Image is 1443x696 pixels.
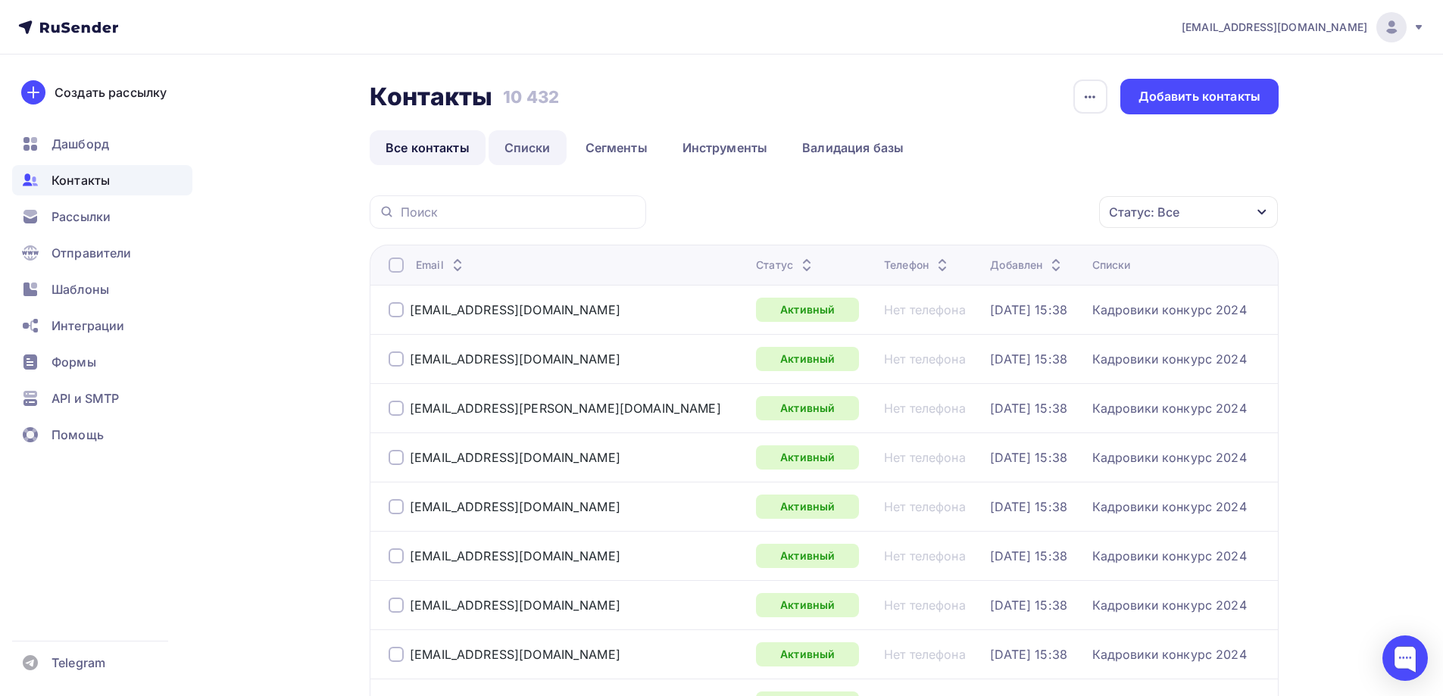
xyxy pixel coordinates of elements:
[756,495,859,519] a: Активный
[990,401,1067,416] a: [DATE] 15:38
[756,544,859,568] a: Активный
[756,445,859,470] div: Активный
[756,257,816,273] div: Статус
[990,548,1067,563] a: [DATE] 15:38
[756,396,859,420] a: Активный
[12,347,192,377] a: Формы
[1092,647,1247,662] a: Кадровики конкурс 2024
[884,302,966,317] a: Нет телефона
[1092,302,1247,317] a: Кадровики конкурс 2024
[884,548,966,563] div: Нет телефона
[884,598,966,613] a: Нет телефона
[990,351,1067,367] div: [DATE] 15:38
[786,130,920,165] a: Валидация базы
[1138,88,1260,105] div: Добавить контакты
[756,347,859,371] a: Активный
[1092,401,1247,416] a: Кадровики конкурс 2024
[1109,203,1179,221] div: Статус: Все
[1092,450,1247,465] a: Кадровики конкурс 2024
[570,130,664,165] a: Сегменты
[503,86,559,108] h3: 10 432
[410,548,620,563] a: [EMAIL_ADDRESS][DOMAIN_NAME]
[489,130,567,165] a: Списки
[1092,548,1247,563] a: Кадровики конкурс 2024
[990,499,1067,514] a: [DATE] 15:38
[52,244,132,262] span: Отправители
[410,598,620,613] a: [EMAIL_ADDRESS][DOMAIN_NAME]
[884,499,966,514] a: Нет телефона
[12,201,192,232] a: Рассылки
[12,129,192,159] a: Дашборд
[1092,499,1247,514] a: Кадровики конкурс 2024
[667,130,784,165] a: Инструменты
[1092,598,1247,613] a: Кадровики конкурс 2024
[410,647,620,662] div: [EMAIL_ADDRESS][DOMAIN_NAME]
[52,654,105,672] span: Telegram
[416,257,467,273] div: Email
[1092,257,1131,273] div: Списки
[990,647,1067,662] a: [DATE] 15:38
[52,171,110,189] span: Контакты
[884,351,966,367] a: Нет телефона
[410,351,620,367] a: [EMAIL_ADDRESS][DOMAIN_NAME]
[1092,351,1247,367] a: Кадровики конкурс 2024
[756,593,859,617] a: Активный
[370,130,486,165] a: Все контакты
[884,647,966,662] a: Нет телефона
[884,401,966,416] a: Нет телефона
[12,238,192,268] a: Отправители
[12,165,192,195] a: Контакты
[1182,12,1425,42] a: [EMAIL_ADDRESS][DOMAIN_NAME]
[1182,20,1367,35] span: [EMAIL_ADDRESS][DOMAIN_NAME]
[410,450,620,465] a: [EMAIL_ADDRESS][DOMAIN_NAME]
[52,208,111,226] span: Рассылки
[52,280,109,298] span: Шаблоны
[52,135,109,153] span: Дашборд
[410,499,620,514] a: [EMAIL_ADDRESS][DOMAIN_NAME]
[1098,195,1279,229] button: Статус: Все
[990,257,1065,273] div: Добавлен
[410,302,620,317] a: [EMAIL_ADDRESS][DOMAIN_NAME]
[990,598,1067,613] a: [DATE] 15:38
[52,317,124,335] span: Интеграции
[52,389,119,407] span: API и SMTP
[756,642,859,666] div: Активный
[756,298,859,322] a: Активный
[884,450,966,465] a: Нет телефона
[410,401,721,416] div: [EMAIL_ADDRESS][PERSON_NAME][DOMAIN_NAME]
[990,302,1067,317] div: [DATE] 15:38
[990,450,1067,465] a: [DATE] 15:38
